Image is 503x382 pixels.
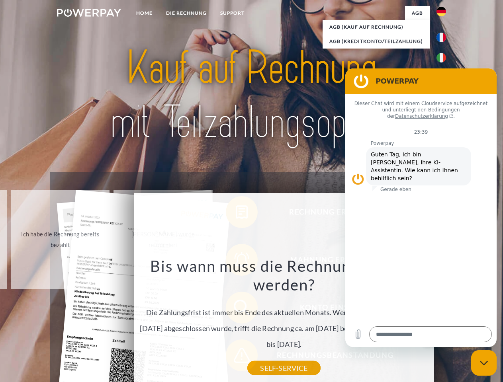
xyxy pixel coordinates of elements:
a: SUPPORT [213,6,251,20]
div: Ich habe die Rechnung bereits bezahlt [16,229,105,250]
iframe: Messaging-Fenster [345,68,497,347]
div: Die Zahlungsfrist ist immer bis Ende des aktuellen Monats. Wenn die Bestellung z.B. am [DATE] abg... [139,256,429,368]
img: logo-powerpay-white.svg [57,9,121,17]
a: AGB (Kauf auf Rechnung) [323,20,430,34]
img: fr [436,33,446,42]
img: title-powerpay_de.svg [76,38,427,152]
div: [PERSON_NAME] wurde retourniert [118,229,208,250]
iframe: Schaltfläche zum Öffnen des Messaging-Fensters; Konversation läuft [471,350,497,376]
a: DIE RECHNUNG [159,6,213,20]
a: Home [129,6,159,20]
h3: Bis wann muss die Rechnung bezahlt werden? [139,256,429,294]
img: it [436,53,446,62]
img: de [436,7,446,16]
a: agb [405,6,430,20]
a: AGB (Kreditkonto/Teilzahlung) [323,34,430,49]
a: SELF-SERVICE [247,361,320,375]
